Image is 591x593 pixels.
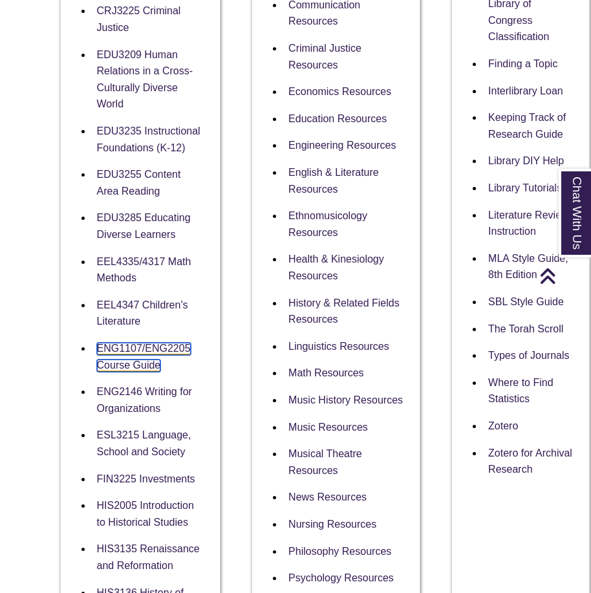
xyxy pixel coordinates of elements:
[288,422,368,433] a: Music Resources
[97,543,200,571] a: HIS3135 Renaissance and Reformation
[97,386,192,414] a: ENG2146 Writing for Organizations
[97,500,194,528] a: HIS2005 Introduction to Historical Studies
[97,429,191,457] a: ESL3215 Language, School and Society
[488,296,564,307] a: SBL Style Guide
[288,394,403,405] a: Music History Resources
[488,377,553,405] a: Where to Find Statistics
[288,253,384,281] a: Health & Kinesiology Resources
[97,49,193,110] a: EDU3209 Human Relations in a Cross-Culturally Diverse World
[288,519,376,530] a: Nursing Resources
[97,473,195,484] a: FIN3225 Investments
[288,367,364,378] a: Math Resources
[288,448,362,476] a: Musical Theatre Resources
[288,572,394,583] a: Psychology Resources
[488,112,566,140] a: Keeping Track of Research Guide
[97,5,181,33] a: CRJ3225 Criminal Justice
[288,43,361,70] a: Criminal Justice Resources
[488,210,569,237] a: Literature Review Instruction
[488,58,557,69] a: Finding a Topic
[97,299,188,327] a: EEL4347 Children's Literature
[97,256,191,284] a: EEL4335/4317 Math Methods
[539,267,588,285] a: Back to Top
[288,113,387,124] a: Education Resources
[288,140,396,151] a: Engineering Resources
[488,85,563,96] a: Interlibrary Loan
[488,447,572,475] a: Zotero for Archival Research
[97,169,181,197] a: EDU3255 Content Area Reading
[288,167,379,195] a: English & Literature Resources
[488,182,562,193] a: Library Tutorials
[288,491,367,502] a: News Resources
[488,420,518,431] a: Zotero
[288,210,367,238] a: Ethnomusicology Resources
[488,323,563,334] a: The Torah Scroll
[97,212,191,240] a: EDU3285 Educating Diverse Learners
[288,86,391,97] a: Economics Resources
[488,350,569,361] a: Types of Journals
[488,253,568,281] a: MLA Style Guide, 8th Edition
[288,546,391,557] a: Philosophy Resources
[97,125,200,153] a: EDU3235 Instructional Foundations (K-12)
[488,155,564,166] a: Library DIY Help
[288,297,400,325] a: History & Related Fields Resources
[97,343,191,372] a: ENG1107/ENG2205 Course Guide
[288,341,389,352] a: Linguistics Resources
